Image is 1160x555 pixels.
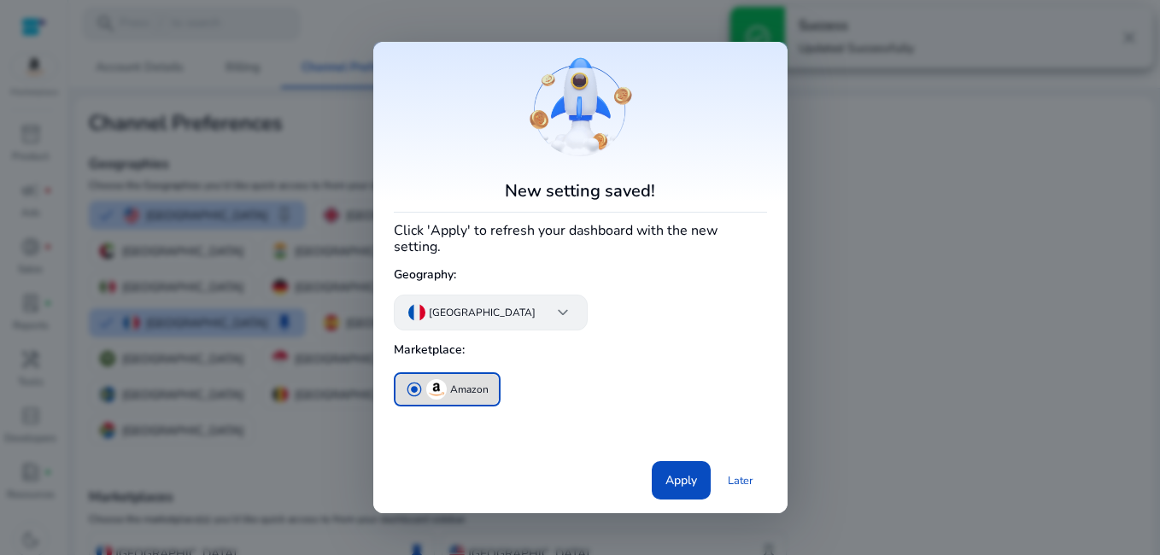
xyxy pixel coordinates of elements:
p: [GEOGRAPHIC_DATA] [429,305,536,320]
img: fr.svg [408,304,425,321]
span: keyboard_arrow_down [553,302,573,323]
h5: Marketplace: [394,336,767,365]
h5: Geography: [394,261,767,289]
a: Later [714,465,767,496]
span: radio_button_checked [406,381,423,398]
span: Apply [665,471,697,489]
button: Apply [652,461,711,499]
img: amazon.svg [426,379,447,400]
p: Amazon [450,381,489,399]
h4: Click 'Apply' to refresh your dashboard with the new setting. [394,219,767,255]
